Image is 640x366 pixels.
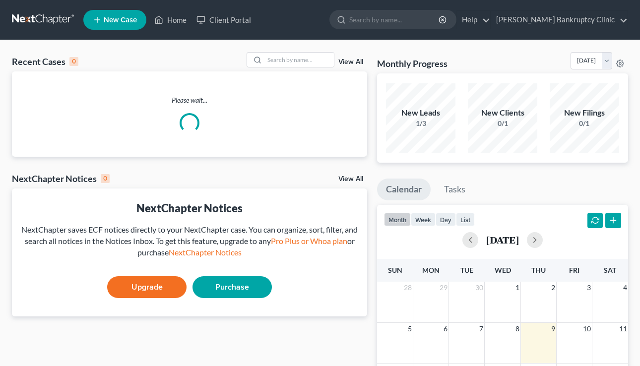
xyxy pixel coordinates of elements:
[338,176,363,183] a: View All
[468,107,537,119] div: New Clients
[104,16,137,24] span: New Case
[439,282,448,294] span: 29
[569,266,579,274] span: Fri
[107,276,187,298] a: Upgrade
[411,213,436,226] button: week
[460,266,473,274] span: Tue
[12,95,367,105] p: Please wait...
[550,107,619,119] div: New Filings
[550,282,556,294] span: 2
[192,11,256,29] a: Client Portal
[403,282,413,294] span: 28
[456,213,475,226] button: list
[422,266,440,274] span: Mon
[149,11,192,29] a: Home
[407,323,413,335] span: 5
[435,179,474,200] a: Tasks
[192,276,272,298] a: Purchase
[169,247,242,257] a: NextChapter Notices
[478,323,484,335] span: 7
[101,174,110,183] div: 0
[12,56,78,67] div: Recent Cases
[474,282,484,294] span: 30
[550,323,556,335] span: 9
[514,323,520,335] span: 8
[388,266,402,274] span: Sun
[495,266,511,274] span: Wed
[377,58,448,69] h3: Monthly Progress
[622,282,628,294] span: 4
[618,323,628,335] span: 11
[436,213,456,226] button: day
[338,59,363,65] a: View All
[264,53,334,67] input: Search by name...
[586,282,592,294] span: 3
[20,224,359,258] div: NextChapter saves ECF notices directly to your NextChapter case. You can organize, sort, filter, ...
[12,173,110,184] div: NextChapter Notices
[271,236,347,245] a: Pro Plus or Whoa plan
[582,323,592,335] span: 10
[443,323,448,335] span: 6
[386,107,455,119] div: New Leads
[386,119,455,128] div: 1/3
[491,11,628,29] a: [PERSON_NAME] Bankruptcy Clinic
[531,266,546,274] span: Thu
[377,179,431,200] a: Calendar
[457,11,490,29] a: Help
[486,235,519,245] h2: [DATE]
[604,266,616,274] span: Sat
[349,10,440,29] input: Search by name...
[20,200,359,216] div: NextChapter Notices
[550,119,619,128] div: 0/1
[468,119,537,128] div: 0/1
[384,213,411,226] button: month
[69,57,78,66] div: 0
[514,282,520,294] span: 1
